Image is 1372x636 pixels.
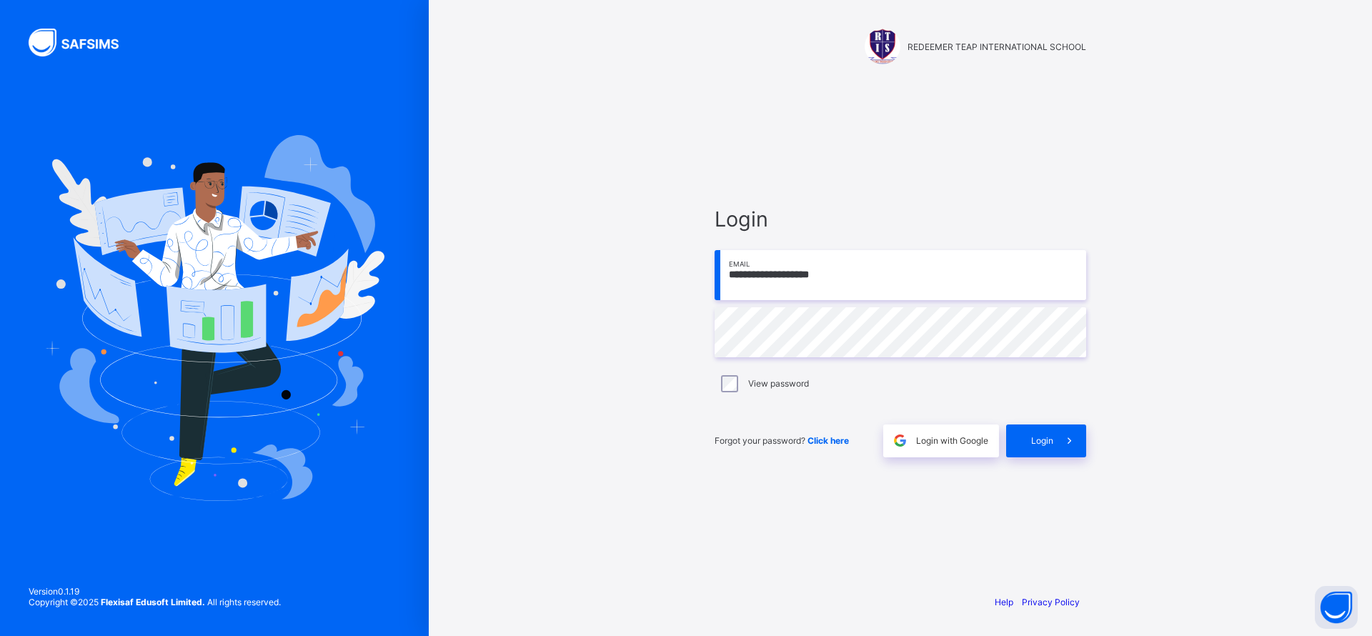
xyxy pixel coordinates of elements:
[1022,597,1080,607] a: Privacy Policy
[908,41,1086,52] span: REDEEMER TEAP INTERNATIONAL SCHOOL
[44,135,384,501] img: Hero Image
[807,435,849,446] a: Click here
[748,378,809,389] label: View password
[101,597,205,607] strong: Flexisaf Edusoft Limited.
[1031,435,1053,446] span: Login
[892,432,908,449] img: google.396cfc9801f0270233282035f929180a.svg
[995,597,1013,607] a: Help
[29,597,281,607] span: Copyright © 2025 All rights reserved.
[715,435,849,446] span: Forgot your password?
[916,435,988,446] span: Login with Google
[29,586,281,597] span: Version 0.1.19
[29,29,136,56] img: SAFSIMS Logo
[715,207,1086,232] span: Login
[1315,586,1358,629] button: Open asap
